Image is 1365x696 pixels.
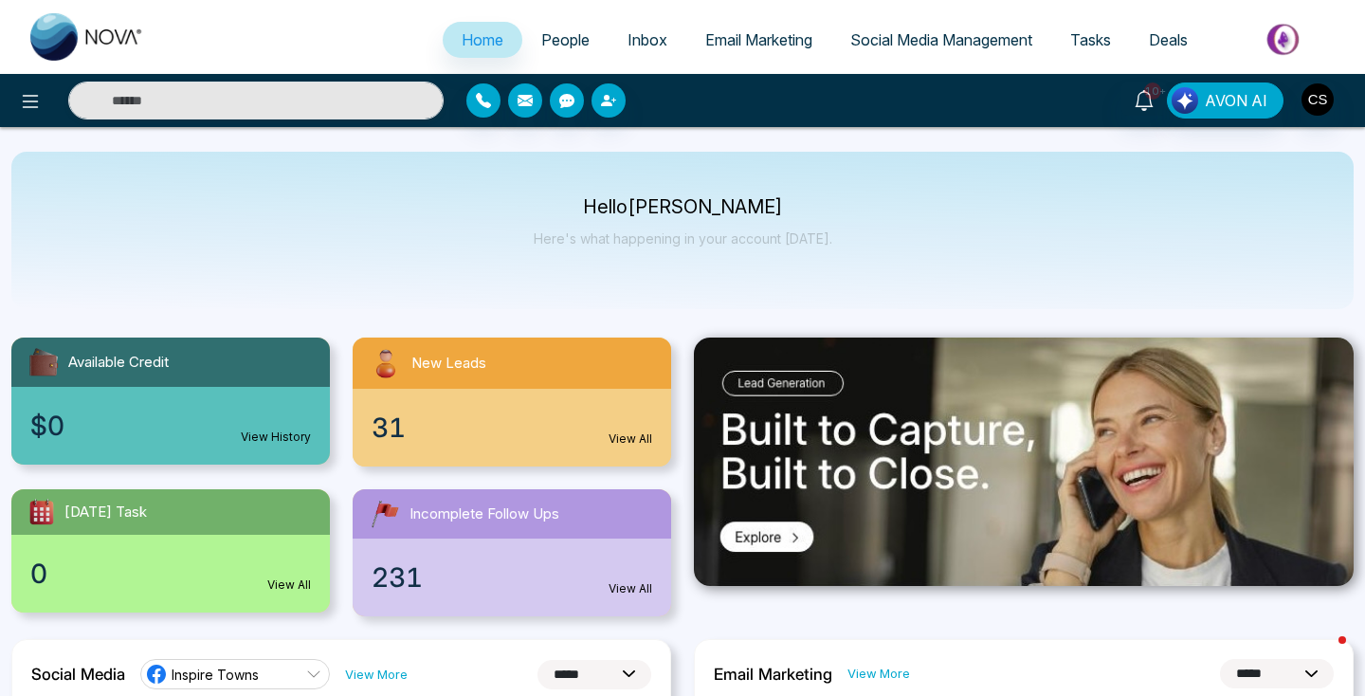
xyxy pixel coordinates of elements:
[241,429,311,446] a: View History
[1301,83,1334,116] img: User Avatar
[341,489,682,616] a: Incomplete Follow Ups231View All
[341,338,682,467] a: New Leads31View All
[1130,22,1207,58] a: Deals
[64,502,147,523] span: [DATE] Task
[686,22,831,58] a: Email Marketing
[462,30,503,49] span: Home
[1070,30,1111,49] span: Tasks
[411,353,486,375] span: New Leads
[705,30,812,49] span: Email Marketing
[541,30,590,49] span: People
[1149,30,1188,49] span: Deals
[609,580,652,597] a: View All
[1167,82,1283,119] button: AVON AI
[628,30,667,49] span: Inbox
[172,666,259,684] span: Inspire Towns
[368,497,402,531] img: followUps.svg
[30,13,144,61] img: Nova CRM Logo
[534,199,832,215] p: Hello [PERSON_NAME]
[609,22,686,58] a: Inbox
[1216,18,1354,61] img: Market-place.gif
[31,665,125,684] h2: Social Media
[30,554,47,594] span: 0
[368,345,404,381] img: newLeads.svg
[1051,22,1130,58] a: Tasks
[372,408,406,448] span: 31
[694,338,1354,586] img: .
[714,665,832,684] h2: Email Marketing
[1121,82,1167,116] a: 10+
[345,666,408,684] a: View More
[30,406,64,446] span: $0
[267,577,311,594] a: View All
[850,30,1032,49] span: Social Media Management
[1301,632,1346,677] iframe: Intercom live chat
[409,504,559,525] span: Incomplete Follow Ups
[27,345,61,379] img: availableCredit.svg
[1144,82,1161,100] span: 10+
[443,22,522,58] a: Home
[522,22,609,58] a: People
[68,352,169,374] span: Available Credit
[27,497,57,527] img: todayTask.svg
[1172,87,1198,114] img: Lead Flow
[847,665,910,683] a: View More
[609,430,652,448] a: View All
[372,558,423,597] span: 231
[534,230,832,247] p: Here's what happening in your account [DATE].
[1205,89,1267,112] span: AVON AI
[831,22,1051,58] a: Social Media Management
